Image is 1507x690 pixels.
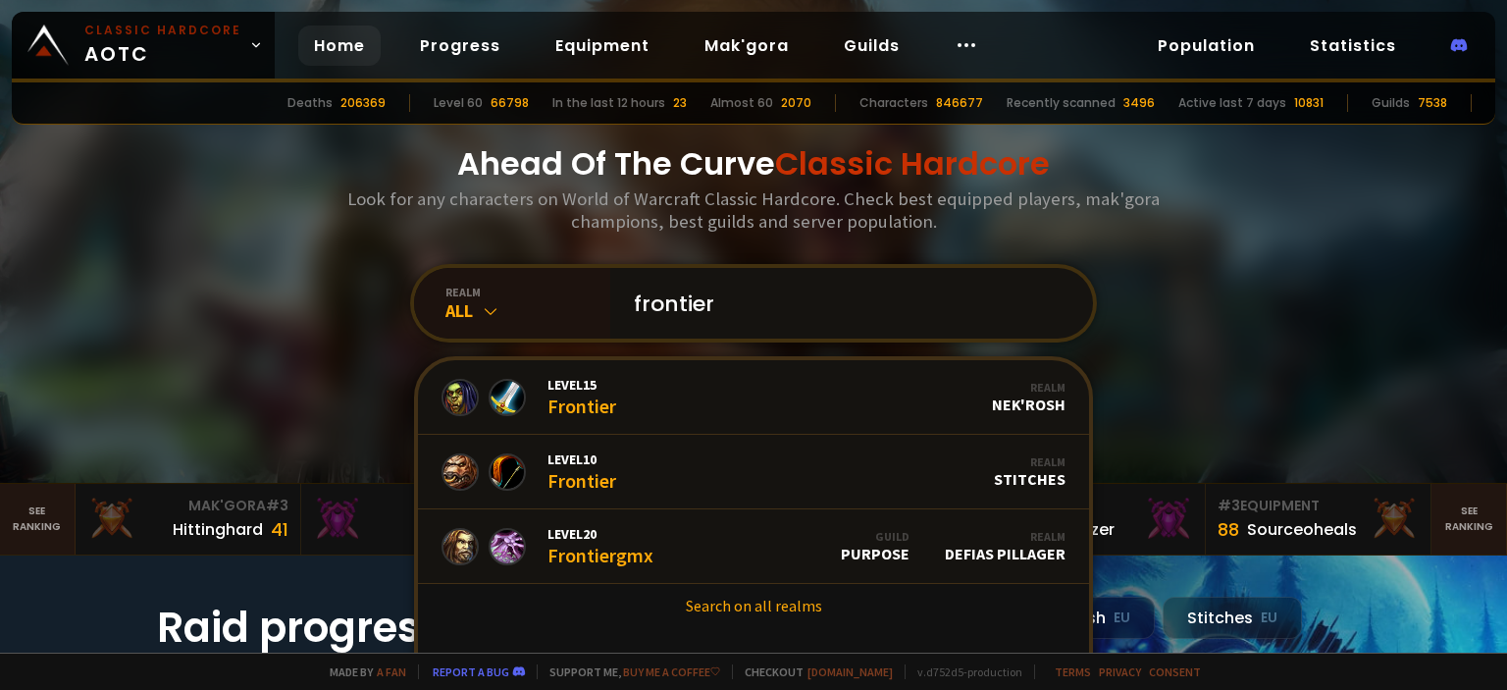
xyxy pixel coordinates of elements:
[1431,484,1507,555] a: Seeranking
[76,484,301,555] a: Mak'Gora#3Hittinghard41
[936,94,983,112] div: 846677
[547,451,616,493] div: Frontier
[434,94,483,112] div: Level 60
[1055,664,1091,679] a: Terms
[157,597,549,659] h1: Raid progress
[1114,609,1130,628] small: EU
[404,26,516,66] a: Progress
[992,380,1065,395] div: Realm
[1206,484,1431,555] a: #3Equipment88Sourceoheals
[547,525,653,567] div: Frontiergmx
[547,525,653,543] span: Level 20
[775,141,1050,186] span: Classic Hardcore
[271,516,288,543] div: 41
[457,140,1050,187] h1: Ahead Of The Curve
[1261,609,1277,628] small: EU
[945,529,1065,563] div: Defias Pillager
[266,496,288,515] span: # 3
[445,285,610,299] div: realm
[491,94,529,112] div: 66798
[547,451,616,468] span: Level 10
[84,22,241,69] span: AOTC
[418,509,1089,584] a: Level20FrontiergmxGuildPurposeRealmDefias Pillager
[445,299,610,322] div: All
[287,94,333,112] div: Deaths
[1099,664,1141,679] a: Privacy
[1178,94,1286,112] div: Active last 7 days
[1247,517,1357,542] div: Sourceoheals
[1372,94,1410,112] div: Guilds
[547,376,616,418] div: Frontier
[781,94,811,112] div: 2070
[377,664,406,679] a: a fan
[945,529,1065,544] div: Realm
[859,94,928,112] div: Characters
[313,496,514,516] div: Mak'Gora
[1163,597,1302,639] div: Stitches
[841,529,909,563] div: Purpose
[1149,664,1201,679] a: Consent
[552,94,665,112] div: In the last 12 hours
[622,268,1069,339] input: Search a character...
[433,664,509,679] a: Report a bug
[418,360,1089,435] a: Level15FrontierRealmNek'Rosh
[1007,94,1116,112] div: Recently scanned
[318,664,406,679] span: Made by
[1142,26,1271,66] a: Population
[1123,94,1155,112] div: 3496
[992,380,1065,414] div: Nek'Rosh
[1218,516,1239,543] div: 88
[673,94,687,112] div: 23
[710,94,773,112] div: Almost 60
[1418,94,1447,112] div: 7538
[994,454,1065,469] div: Realm
[994,454,1065,489] div: Stitches
[623,664,720,679] a: Buy me a coffee
[841,529,909,544] div: Guild
[1218,496,1240,515] span: # 3
[418,584,1089,627] a: Search on all realms
[828,26,915,66] a: Guilds
[418,435,1089,509] a: Level10FrontierRealmStitches
[1294,94,1324,112] div: 10831
[340,94,386,112] div: 206369
[1294,26,1412,66] a: Statistics
[12,12,275,79] a: Classic HardcoreAOTC
[689,26,805,66] a: Mak'gora
[87,496,288,516] div: Mak'Gora
[807,664,893,679] a: [DOMAIN_NAME]
[173,517,263,542] div: Hittinghard
[301,484,527,555] a: Mak'Gora#2Rivench100
[905,664,1022,679] span: v. d752d5 - production
[732,664,893,679] span: Checkout
[540,26,665,66] a: Equipment
[298,26,381,66] a: Home
[84,22,241,39] small: Classic Hardcore
[1218,496,1419,516] div: Equipment
[537,664,720,679] span: Support me,
[547,376,616,394] span: Level 15
[339,187,1168,233] h3: Look for any characters on World of Warcraft Classic Hardcore. Check best equipped players, mak'g...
